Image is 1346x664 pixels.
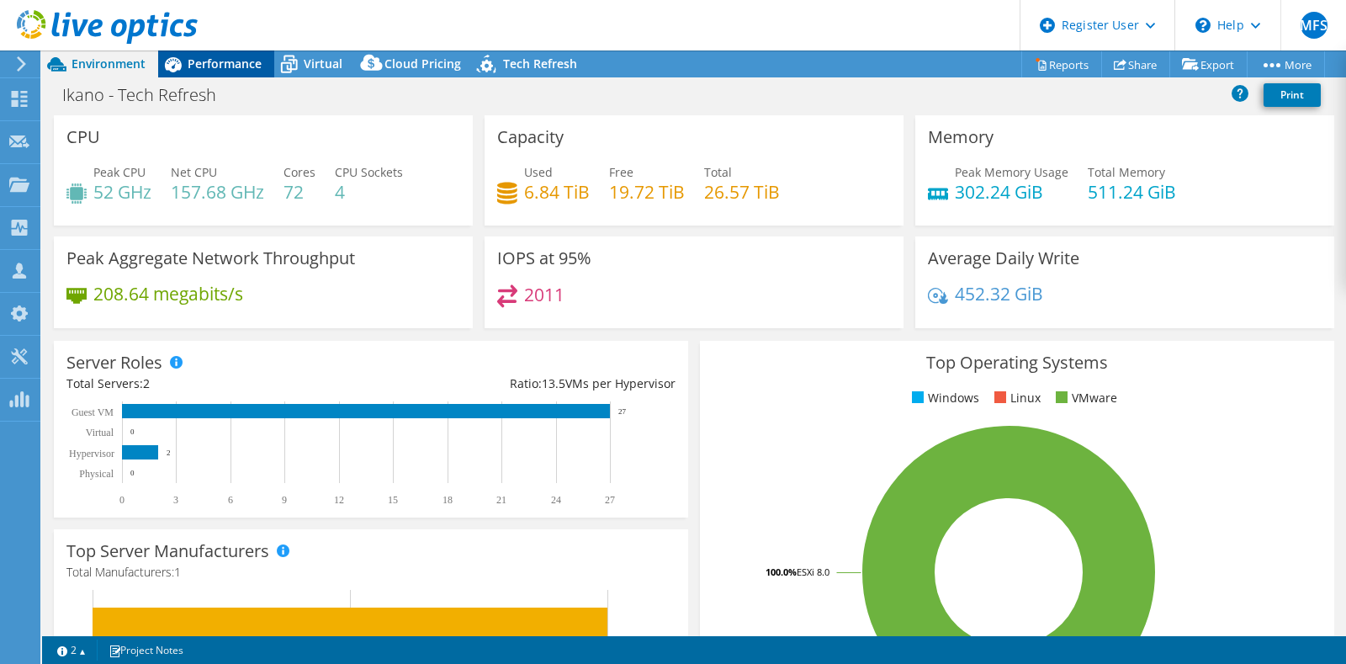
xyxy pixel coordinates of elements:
[55,86,242,104] h1: Ikano - Tech Refresh
[497,249,591,268] h3: IOPS at 95%
[119,494,125,506] text: 0
[442,494,453,506] text: 18
[605,494,615,506] text: 27
[174,564,181,580] span: 1
[93,284,243,303] h4: 208.64 megabits/s
[304,56,342,72] span: Virtual
[93,183,151,201] h4: 52 GHz
[66,249,355,268] h3: Peak Aggregate Network Throughput
[1088,183,1176,201] h4: 511.24 GiB
[228,494,233,506] text: 6
[1021,51,1102,77] a: Reports
[72,406,114,418] text: Guest VM
[797,566,829,578] tspan: ESXi 8.0
[1301,12,1327,39] span: MFS
[171,164,217,180] span: Net CPU
[45,640,98,661] a: 2
[1052,389,1117,407] li: VMware
[928,249,1079,268] h3: Average Daily Write
[143,375,150,391] span: 2
[282,494,287,506] text: 9
[167,449,171,457] text: 2
[335,183,403,201] h4: 4
[335,164,403,180] span: CPU Sockets
[908,389,979,407] li: Windows
[66,374,371,393] div: Total Servers:
[188,56,262,72] span: Performance
[69,448,114,459] text: Hypervisor
[371,374,676,393] div: Ratio: VMs per Hypervisor
[928,128,994,146] h3: Memory
[72,56,146,72] span: Environment
[524,285,564,304] h4: 2011
[524,164,553,180] span: Used
[1088,164,1165,180] span: Total Memory
[388,494,398,506] text: 15
[704,183,780,201] h4: 26.57 TiB
[173,494,178,506] text: 3
[384,56,461,72] span: Cloud Pricing
[542,375,565,391] span: 13.5
[284,164,315,180] span: Cores
[97,640,195,661] a: Project Notes
[551,494,561,506] text: 24
[704,164,732,180] span: Total
[955,183,1068,201] h4: 302.24 GiB
[955,284,1043,303] h4: 452.32 GiB
[1101,51,1170,77] a: Share
[86,427,114,438] text: Virtual
[130,428,135,436] text: 0
[1247,51,1325,77] a: More
[284,183,315,201] h4: 72
[1264,83,1321,107] a: Print
[955,164,1068,180] span: Peak Memory Usage
[713,353,1322,372] h3: Top Operating Systems
[93,164,146,180] span: Peak CPU
[766,566,797,578] tspan: 100.0%
[66,353,162,372] h3: Server Roles
[66,128,100,146] h3: CPU
[618,407,627,416] text: 27
[66,563,676,582] h4: Total Manufacturers:
[171,183,264,201] h4: 157.68 GHz
[1169,51,1248,77] a: Export
[503,56,577,72] span: Tech Refresh
[66,542,269,560] h3: Top Server Manufacturers
[990,389,1041,407] li: Linux
[524,183,590,201] h4: 6.84 TiB
[1195,18,1211,33] svg: \n
[79,468,114,480] text: Physical
[334,494,344,506] text: 12
[497,128,564,146] h3: Capacity
[130,469,135,477] text: 0
[609,164,633,180] span: Free
[609,183,685,201] h4: 19.72 TiB
[496,494,506,506] text: 21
